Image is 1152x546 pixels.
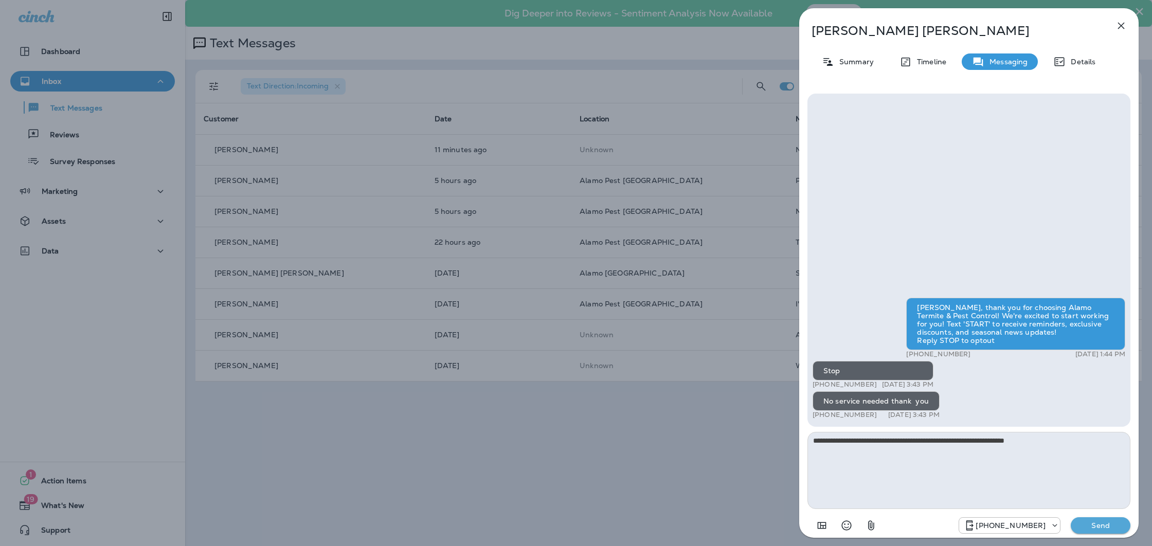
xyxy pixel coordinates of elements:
div: [PERSON_NAME], thank you for choosing Alamo Termite & Pest Control! We're excited to start workin... [906,298,1125,350]
p: Messaging [984,58,1028,66]
button: Add in a premade template [812,515,832,536]
p: Timeline [912,58,946,66]
p: Summary [834,58,874,66]
p: Send [1079,521,1122,530]
button: Send [1071,517,1130,534]
p: [PERSON_NAME] [PERSON_NAME] [812,24,1092,38]
p: [PHONE_NUMBER] [906,350,970,358]
p: Details [1066,58,1095,66]
p: [DATE] 3:43 PM [888,411,940,419]
div: +1 (817) 204-6820 [959,519,1060,532]
p: [PHONE_NUMBER] [976,521,1046,530]
p: [DATE] 1:44 PM [1075,350,1125,358]
button: Select an emoji [836,515,857,536]
div: Stop [813,361,933,380]
div: No service needed thank you [813,391,940,411]
p: [PHONE_NUMBER] [813,411,877,419]
p: [PHONE_NUMBER] [813,380,877,389]
p: [DATE] 3:43 PM [882,380,933,389]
